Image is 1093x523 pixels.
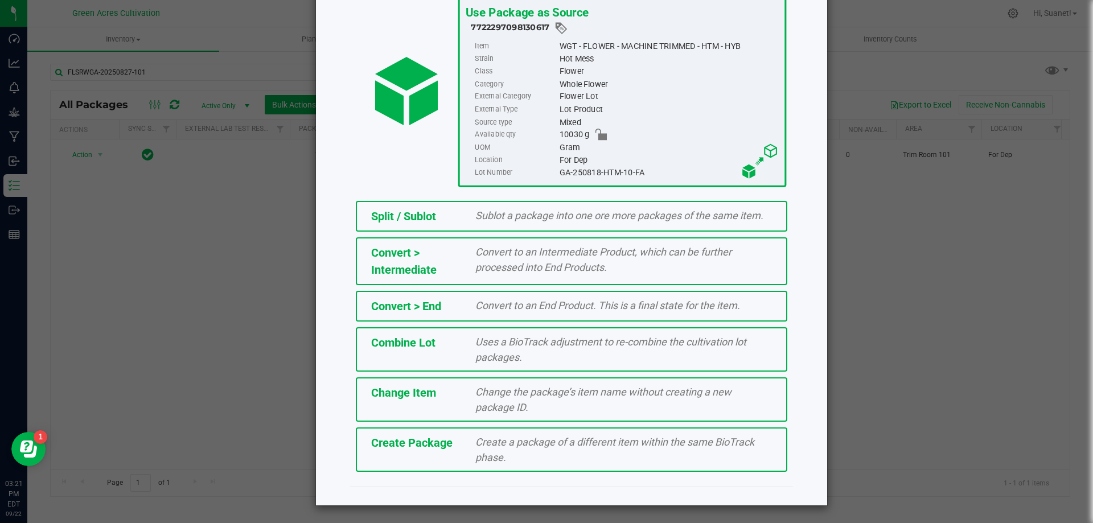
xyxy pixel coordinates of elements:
[475,116,557,129] label: Source type
[475,166,557,179] label: Lot Number
[371,436,453,450] span: Create Package
[475,436,754,463] span: Create a package of a different item within the same BioTrack phase.
[559,154,778,166] div: For Dep
[559,52,778,65] div: Hot Mess
[471,21,779,35] div: 7722297098130617
[371,299,441,313] span: Convert > End
[475,209,763,221] span: Sublot a package into one ore more packages of the same item.
[371,386,436,400] span: Change Item
[559,103,778,116] div: Lot Product
[559,78,778,90] div: Whole Flower
[34,430,47,444] iframe: Resource center unread badge
[559,90,778,103] div: Flower Lot
[371,336,435,349] span: Combine Lot
[11,432,46,466] iframe: Resource center
[475,90,557,103] label: External Category
[475,141,557,154] label: UOM
[559,65,778,78] div: Flower
[559,166,778,179] div: GA-250818-HTM-10-FA
[475,336,746,363] span: Uses a BioTrack adjustment to re-combine the cultivation lot packages.
[559,141,778,154] div: Gram
[475,129,557,141] label: Available qty
[475,386,732,413] span: Change the package’s item name without creating a new package ID.
[475,299,740,311] span: Convert to an End Product. This is a final state for the item.
[465,5,588,19] span: Use Package as Source
[559,40,778,52] div: WGT - FLOWER - MACHINE TRIMMED - HTM - HYB
[371,246,437,277] span: Convert > Intermediate
[475,52,557,65] label: Strain
[475,40,557,52] label: Item
[475,154,557,166] label: Location
[475,103,557,116] label: External Type
[371,209,436,223] span: Split / Sublot
[475,65,557,78] label: Class
[559,116,778,129] div: Mixed
[475,246,732,273] span: Convert to an Intermediate Product, which can be further processed into End Products.
[559,129,589,141] span: 10030 g
[475,78,557,90] label: Category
